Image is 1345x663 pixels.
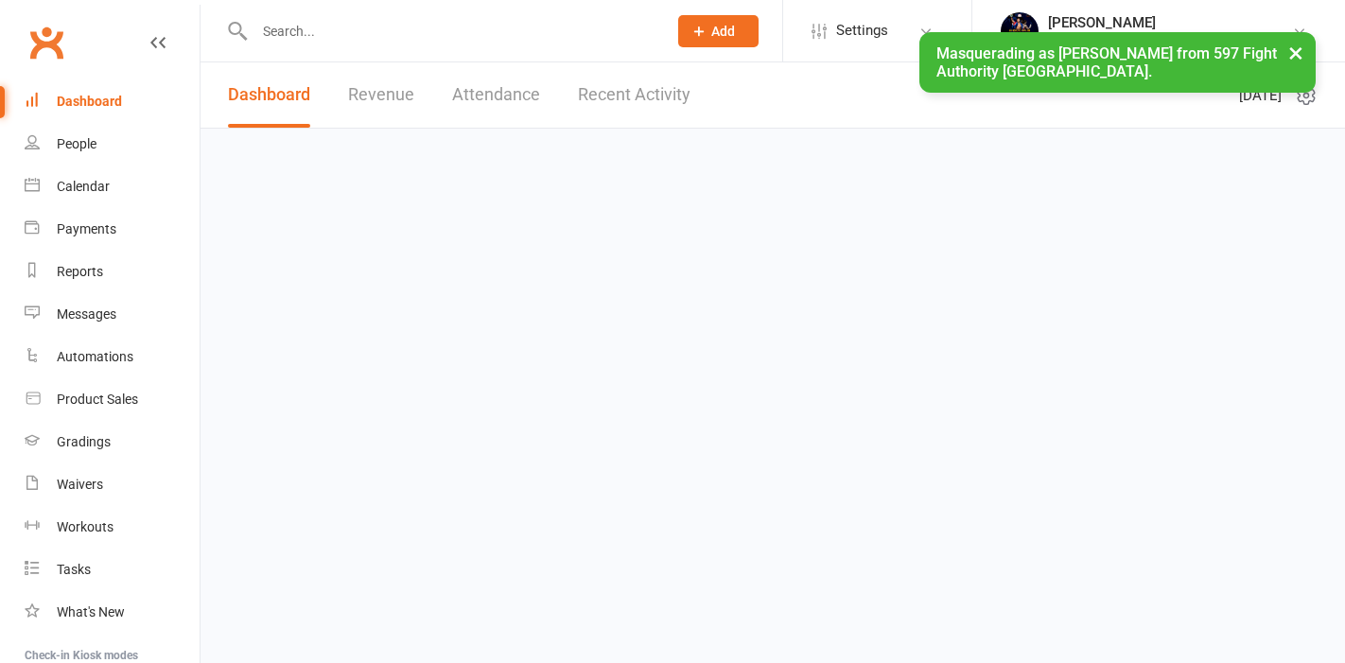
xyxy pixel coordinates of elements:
[25,549,200,591] a: Tasks
[25,123,200,166] a: People
[836,9,888,52] span: Settings
[711,24,735,39] span: Add
[57,477,103,492] div: Waivers
[249,18,654,44] input: Search...
[25,336,200,378] a: Automations
[25,80,200,123] a: Dashboard
[57,349,133,364] div: Automations
[57,604,125,619] div: What's New
[1001,12,1039,50] img: thumb_image1741046124.png
[57,221,116,236] div: Payments
[678,15,759,47] button: Add
[57,519,114,534] div: Workouts
[25,591,200,634] a: What's New
[57,179,110,194] div: Calendar
[1048,31,1292,48] div: 597 Fight Authority [GEOGRAPHIC_DATA]
[25,421,200,463] a: Gradings
[25,208,200,251] a: Payments
[1048,14,1292,31] div: [PERSON_NAME]
[57,136,96,151] div: People
[1279,32,1313,73] button: ×
[25,293,200,336] a: Messages
[25,166,200,208] a: Calendar
[57,434,111,449] div: Gradings
[25,378,200,421] a: Product Sales
[25,506,200,549] a: Workouts
[57,306,116,322] div: Messages
[25,251,200,293] a: Reports
[57,264,103,279] div: Reports
[936,44,1277,80] span: Masquerading as [PERSON_NAME] from 597 Fight Authority [GEOGRAPHIC_DATA].
[25,463,200,506] a: Waivers
[23,19,70,66] a: Clubworx
[57,94,122,109] div: Dashboard
[57,392,138,407] div: Product Sales
[57,562,91,577] div: Tasks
